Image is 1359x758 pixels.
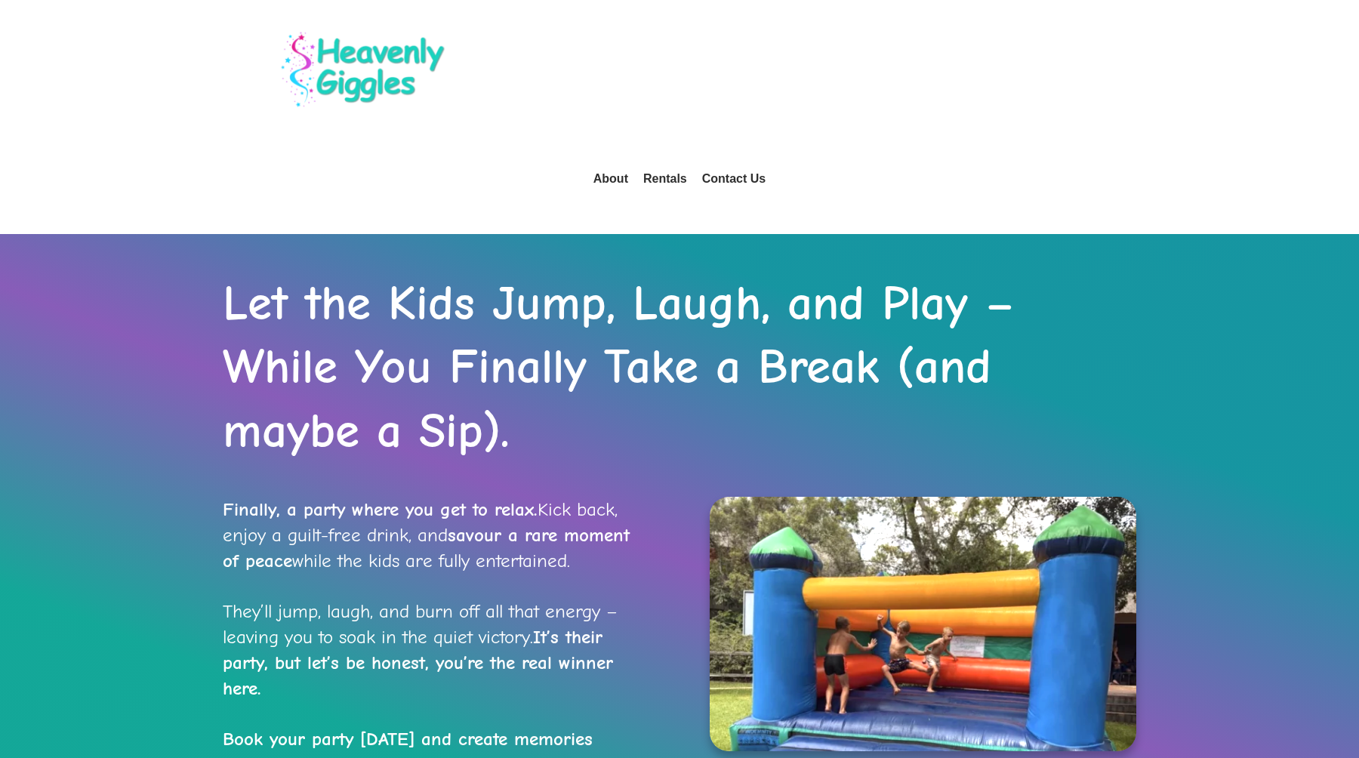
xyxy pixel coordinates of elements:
[223,524,630,572] strong: savour a rare moment of peace
[223,498,538,520] strong: Finally, a party where you get to relax.
[223,626,613,699] strong: It’s their party, but let’s be honest, you’re the real winner here.
[702,167,766,191] a: Contact Us
[223,497,649,573] p: Kick back, enjoy a guilt-free drink, and while the kids are fully entertained.
[223,276,1015,459] strong: Let the Kids Jump, Laugh, and Play – While You Finally Take a Break (and maybe a Sip).
[593,167,628,191] a: About
[643,167,687,191] a: Rentals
